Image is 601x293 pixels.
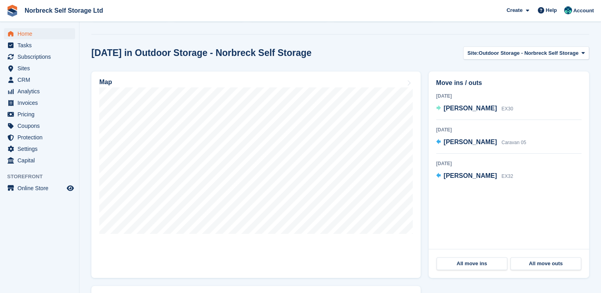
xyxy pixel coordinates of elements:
span: Help [546,6,557,14]
span: EX30 [501,106,513,112]
a: All move ins [437,257,507,270]
span: [PERSON_NAME] [444,172,497,179]
span: Site: [468,49,479,57]
a: menu [4,97,75,108]
a: menu [4,155,75,166]
span: Pricing [17,109,65,120]
span: [PERSON_NAME] [444,105,497,112]
span: Online Store [17,183,65,194]
span: Tasks [17,40,65,51]
span: EX32 [501,173,513,179]
div: [DATE] [436,126,582,133]
a: menu [4,109,75,120]
span: Sites [17,63,65,74]
a: menu [4,132,75,143]
a: menu [4,143,75,154]
span: Caravan 05 [501,140,526,145]
span: Create [506,6,522,14]
a: Norbreck Self Storage Ltd [21,4,106,17]
span: Account [573,7,594,15]
span: Capital [17,155,65,166]
a: [PERSON_NAME] EX30 [436,104,513,114]
span: CRM [17,74,65,85]
a: menu [4,183,75,194]
a: menu [4,120,75,131]
h2: Move ins / outs [436,78,582,88]
div: [DATE] [436,160,582,167]
h2: [DATE] in Outdoor Storage - Norbreck Self Storage [91,48,311,58]
span: Home [17,28,65,39]
span: Outdoor Storage - Norbreck Self Storage [479,49,578,57]
span: [PERSON_NAME] [444,139,497,145]
div: [DATE] [436,93,582,100]
img: Sally King [564,6,572,14]
span: Storefront [7,173,79,181]
span: Analytics [17,86,65,97]
a: menu [4,63,75,74]
span: Settings [17,143,65,154]
span: Invoices [17,97,65,108]
img: stora-icon-8386f47178a22dfd0bd8f6a31ec36ba5ce8667c1dd55bd0f319d3a0aa187defe.svg [6,5,18,17]
a: menu [4,28,75,39]
span: Coupons [17,120,65,131]
a: All move outs [510,257,581,270]
button: Site: Outdoor Storage - Norbreck Self Storage [463,46,589,60]
a: [PERSON_NAME] Caravan 05 [436,137,526,148]
h2: Map [99,79,112,86]
a: menu [4,51,75,62]
a: menu [4,74,75,85]
span: Protection [17,132,65,143]
a: Preview store [66,183,75,193]
span: Subscriptions [17,51,65,62]
a: menu [4,40,75,51]
a: menu [4,86,75,97]
a: [PERSON_NAME] EX32 [436,171,513,181]
a: Map [91,71,421,278]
